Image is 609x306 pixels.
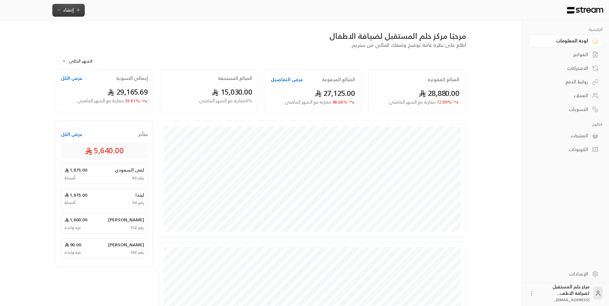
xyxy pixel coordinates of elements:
span: 72.89 % [389,99,452,106]
img: Logo [566,7,604,14]
span: 15,030.00 [212,85,252,98]
a: المنتجات [528,130,603,142]
a: الكوبونات [528,143,603,156]
h2: إجمالي التسوية [116,75,148,81]
div: روابط الدفع [536,79,588,85]
span: 48.06 % [285,99,347,106]
h2: المبالغ المستحقة [218,75,252,81]
span: [PERSON_NAME] [108,242,144,248]
div: العملاء [536,92,588,99]
span: 90.00 [65,242,81,248]
span: مقارنة مع الشهر الماضي [77,97,124,105]
span: أقساط [65,175,75,181]
a: العملاء [528,89,603,102]
span: 1,800.00 [65,217,87,223]
span: 28,880.00 [419,87,459,100]
button: إنشاء [52,4,85,17]
span: 5,640.00 [85,145,124,156]
span: [EMAIL_ADDRESS].... [554,296,589,303]
span: رقم 152 [130,225,144,230]
span: إنشاء [63,6,74,14]
span: مرة واحدة [65,225,81,230]
p: الرئيسية [528,27,603,32]
span: 33.61 % [77,98,140,104]
a: التسويات [528,103,603,115]
div: الفواتير [536,51,588,58]
h2: المبالغ المدفوعة [322,76,355,83]
div: الكوبونات [536,146,588,153]
a: لوحة المعلومات [528,35,603,47]
button: عرض التفاصيل [271,76,303,83]
h2: المبالغ المفوترة [428,76,459,83]
div: التسويات [536,106,588,113]
span: رقم 94 [132,200,144,205]
div: الشهر الحالي [59,53,107,70]
div: الإعدادات [536,271,588,277]
span: رقم 160 [130,250,144,255]
span: 27,125.00 [315,87,355,100]
span: متأخر [138,131,148,138]
span: 1,875.00 [65,192,87,198]
span: مرة واحدة [65,250,81,255]
p: كتالوج [528,122,603,127]
div: الاشتراكات [536,65,588,72]
span: مقارنة مع الشهر الماضي [285,98,331,106]
div: مركز حلم المستقبل لضيافة الاطف... [539,284,589,303]
span: 0 % مقارنة مع الشهر الماضي [199,98,252,104]
div: لوحة المعلومات [536,38,588,44]
div: المنتجات [536,132,588,139]
a: روابط الدفع [528,76,603,88]
a: الاشتراكات [528,62,603,74]
a: الإعدادات [528,268,603,280]
span: ليندا [135,192,144,198]
div: مرحبًا مركز حلم المستقبل لضيافة الاطفال [56,31,466,41]
span: 29,165.69 [107,85,148,98]
span: رقم 83 [132,175,144,181]
span: [PERSON_NAME] [108,217,144,223]
button: عرض الكل [61,75,83,81]
a: الفواتير [528,48,603,61]
button: عرض الكل [61,131,83,138]
span: اطلع على نظرة عامة توضح وضعك المالي من ستريم [352,40,466,49]
span: أقساط [65,200,75,205]
span: مقارنة مع الشهر الماضي [389,98,436,106]
span: 1,875.00 [65,167,87,173]
span: لمى السعودي [115,167,144,173]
